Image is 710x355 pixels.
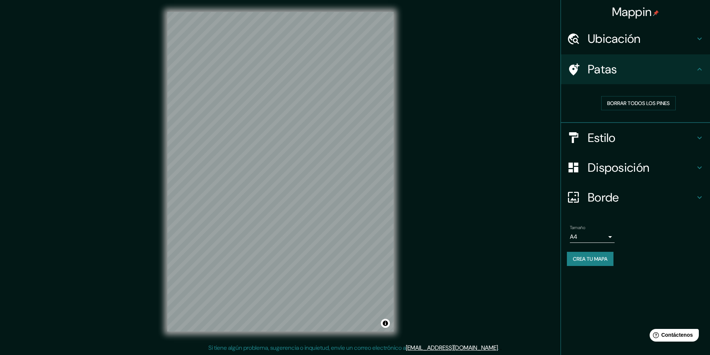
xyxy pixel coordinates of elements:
div: Borde [561,183,710,212]
font: Crea tu mapa [573,256,608,262]
font: Borrar todos los pines [607,100,670,107]
a: [EMAIL_ADDRESS][DOMAIN_NAME] [406,344,498,352]
font: Mappin [612,4,652,20]
button: Borrar todos los pines [601,96,676,110]
font: Tamaño [570,225,585,231]
font: A4 [570,233,577,241]
div: A4 [570,231,615,243]
button: Crea tu mapa [567,252,613,266]
font: Ubicación [588,31,641,47]
div: Patas [561,54,710,84]
button: Activar o desactivar atribución [381,319,390,328]
div: Disposición [561,153,710,183]
font: Patas [588,61,617,77]
canvas: Mapa [167,12,394,332]
div: Ubicación [561,24,710,54]
font: . [499,343,500,352]
font: . [500,343,502,352]
iframe: Lanzador de widgets de ayuda [644,326,702,347]
font: . [498,344,499,352]
font: Disposición [588,160,649,175]
img: pin-icon.png [653,10,659,16]
font: Borde [588,190,619,205]
font: Si tiene algún problema, sugerencia o inquietud, envíe un correo electrónico a [208,344,406,352]
font: Estilo [588,130,616,146]
div: Estilo [561,123,710,153]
